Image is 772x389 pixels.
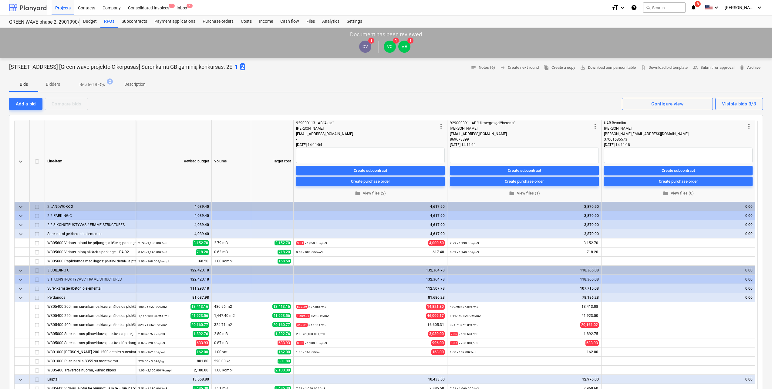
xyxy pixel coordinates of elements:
span: 1 [169,4,175,8]
span: keyboard_arrow_down [17,212,24,220]
div: [PERSON_NAME] [450,126,592,131]
a: Income [255,15,277,28]
span: 162.00 [196,349,209,355]
span: 633.93 [278,341,291,345]
div: 3,870.90 [450,220,599,229]
div: W301000 Plieninė sija S355 su montavimu [47,357,133,365]
div: 0.00 [604,202,753,211]
span: Notes (6) [471,64,495,71]
small: 1.00 × 162.00€ / vnt [138,351,165,354]
small: 0.87 × 728.66€ / m3 [138,341,165,345]
div: 78,186.28 [450,293,599,302]
span: 1 [407,38,413,44]
small: × 1,050.00€ / m3 [296,241,327,245]
span: 718.20 [278,250,291,254]
i: Knowledge base [631,4,637,11]
div: 1.00 kompl [212,257,251,266]
div: 132,364.78 [296,275,445,284]
button: 1 [235,63,238,71]
div: 0.63 m3 [212,248,251,257]
span: notes [471,65,476,70]
span: 162.00 [586,350,599,355]
div: W301000 Peikko Petra 200-1200 detalės surenkamoms perdangoms [47,347,133,356]
p: Related RFQs [79,81,105,88]
button: Create next round [497,63,541,72]
a: RFQs [100,15,118,28]
span: 2,100.00 [275,368,291,373]
small: × 47.11€ / m2 [296,323,326,327]
span: [PERSON_NAME] [725,5,755,10]
div: Dovydas Vaicius [359,41,371,53]
span: 20,160.77 [190,322,209,328]
div: 0.00 [604,229,753,238]
div: [DATE] 14:11:04 [296,142,445,148]
div: W305000 Surenkamos pilnavidurės plokštės laiptinėje [47,329,133,338]
span: 168.00 [431,349,445,355]
div: 118,365.08 [450,266,599,275]
button: Submit for approval [690,63,737,72]
div: [DATE] 14:11:18 [604,142,753,148]
span: DV [362,44,368,49]
a: Budget [79,15,100,28]
a: Subcontracts [118,15,151,28]
span: 168.50 [196,259,209,264]
a: Purchase orders [199,15,237,28]
div: 4,039.40 [138,211,209,220]
div: W305400 Traversos nuoma, kėlimo kilpos [47,366,133,374]
span: keyboard_arrow_down [17,285,24,292]
p: Document has been reviewed [350,31,422,38]
button: Create purchase order [296,177,445,186]
div: 929000113 - AB "Aksa" [296,120,437,126]
small: × 730.00€ / m3 [450,341,478,345]
small: 220.00 × 3.64€ / kg [138,360,164,363]
div: 1.00 kompl [212,366,251,375]
span: keyboard_arrow_down [17,267,24,274]
div: Surenkami gelžbetonio elementai [47,284,133,293]
span: folder [663,191,668,196]
button: Create subcontract [296,166,445,175]
span: 14,821.80 [426,304,445,310]
div: 0.00 [604,284,753,293]
span: 801.80 [278,359,291,364]
span: keyboard_arrow_down [17,203,24,211]
span: 801.80 [196,359,209,364]
span: 2 [240,63,245,70]
div: 0.00 [604,275,753,284]
small: 2.80 × 675.99€ / m3 [138,332,165,336]
span: 46,009.17 [426,313,445,319]
div: Chat Widget [742,360,772,389]
div: 0.87 m3 [212,338,251,347]
span: 1,892.76 [275,331,291,336]
small: 0.63 × 1,140.00€ / m3 [450,251,479,254]
div: [PERSON_NAME] [296,126,437,131]
small: 0.63 × 1,140.00€ / m3 [138,251,167,254]
small: × 1,200.00€ / m3 [296,341,327,345]
span: 41,923.50 [581,313,599,318]
p: [STREET_ADDRESS] [Green wave projekto C korpusas] Surenkamų GB gaminių konkursas. 2E [9,63,232,71]
button: View files (2) [296,189,445,198]
div: Valdas Eimontas [398,41,410,53]
button: Visible bids 3/3 [715,98,763,110]
small: 1,447.40 × 28.96€ / m2 [450,314,481,318]
div: 4,039.40 [138,202,209,211]
span: save_alt [580,65,585,70]
span: 16,605.31 [427,322,445,327]
small: 324.71 × 62.09€ / m2 [450,323,478,327]
small: × 27.85€ / m2 [296,305,326,309]
div: Costs [237,15,255,28]
span: Create next round [500,64,539,71]
div: Valentinas Cilcius [384,41,396,53]
div: 4,617.90 [296,220,445,229]
small: × 663.64€ / m3 [450,332,478,336]
small: 2.79 × 1,130.00€ / m3 [138,241,167,245]
span: 13,413.16 [190,304,209,310]
div: Analytics [319,15,343,28]
span: 633.93 [196,340,209,346]
a: Files [303,15,319,28]
button: Archive [737,63,763,72]
div: W305400 400 mm surenkamos kiaurymėtosios plokštės skaičiuojant Neto kiekį [47,320,133,329]
span: View files (0) [606,190,750,197]
div: 3,870.90 [450,202,599,211]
